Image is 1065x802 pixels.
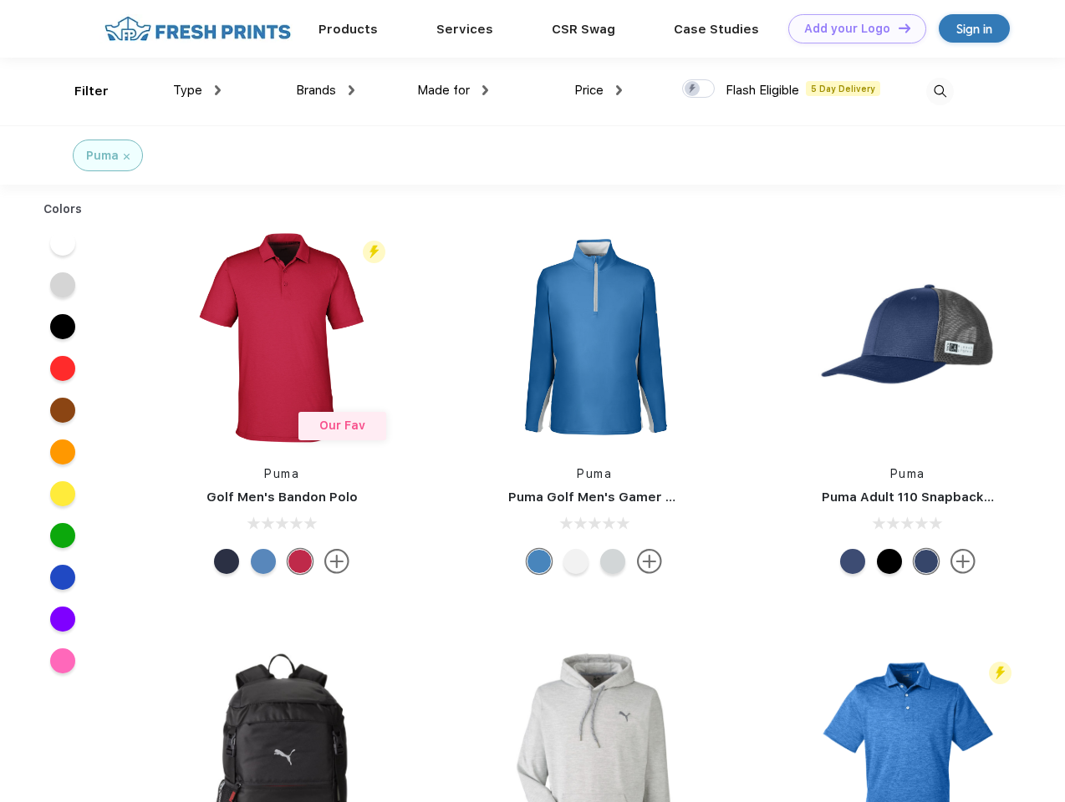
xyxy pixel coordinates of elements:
[914,549,939,574] div: Peacoat with Qut Shd
[483,226,706,449] img: func=resize&h=266
[324,549,349,574] img: more.svg
[318,22,378,37] a: Products
[296,83,336,98] span: Brands
[99,14,296,43] img: fo%20logo%202.webp
[726,83,799,98] span: Flash Eligible
[563,549,589,574] div: Bright White
[637,549,662,574] img: more.svg
[86,147,119,165] div: Puma
[319,419,365,432] span: Our Fav
[31,200,95,218] div: Colors
[616,85,622,95] img: dropdown.png
[804,22,890,36] div: Add your Logo
[417,83,470,98] span: Made for
[482,85,488,95] img: dropdown.png
[989,662,1011,684] img: flash_active_toggle.svg
[926,78,954,105] img: desktop_search.svg
[508,490,772,505] a: Puma Golf Men's Gamer Golf Quarter-Zip
[173,83,202,98] span: Type
[899,23,910,33] img: DT
[527,549,552,574] div: Bright Cobalt
[288,549,313,574] div: Ski Patrol
[349,85,354,95] img: dropdown.png
[264,467,299,480] a: Puma
[214,549,239,574] div: Navy Blazer
[363,241,385,263] img: flash_active_toggle.svg
[840,549,865,574] div: Peacoat Qut Shd
[956,19,992,38] div: Sign in
[577,467,612,480] a: Puma
[215,85,221,95] img: dropdown.png
[890,467,925,480] a: Puma
[171,226,393,449] img: func=resize&h=266
[806,81,880,96] span: 5 Day Delivery
[251,549,276,574] div: Lake Blue
[74,82,109,101] div: Filter
[877,549,902,574] div: Pma Blk Pma Blk
[950,549,976,574] img: more.svg
[436,22,493,37] a: Services
[574,83,604,98] span: Price
[600,549,625,574] div: High Rise
[939,14,1010,43] a: Sign in
[552,22,615,37] a: CSR Swag
[797,226,1019,449] img: func=resize&h=266
[206,490,358,505] a: Golf Men's Bandon Polo
[124,154,130,160] img: filter_cancel.svg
